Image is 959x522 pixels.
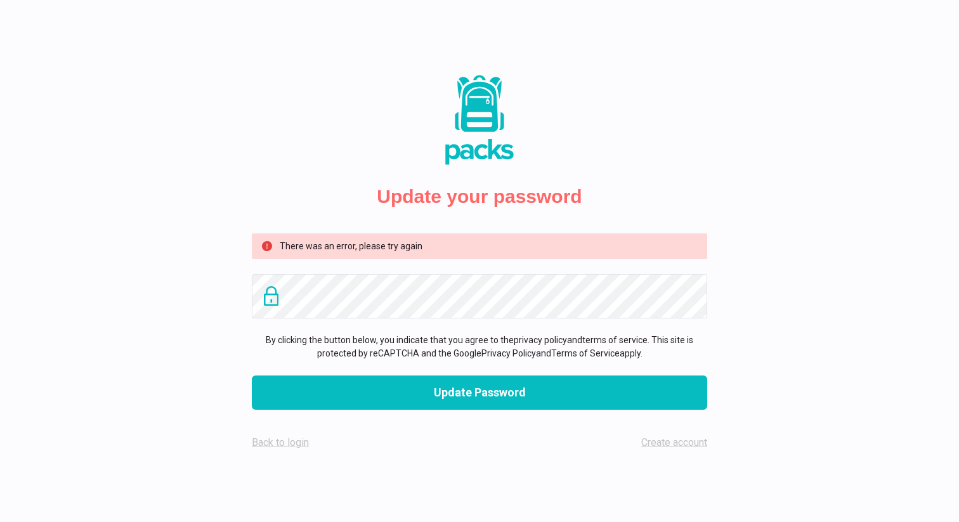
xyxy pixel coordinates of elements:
[641,436,707,448] a: Create account
[280,238,422,254] div: There was an error, please try again
[582,335,648,345] a: terms of service
[514,335,567,345] a: privacy policy
[416,72,543,167] img: Packs Logo
[252,375,707,410] button: Update Password
[377,185,582,208] h2: Update your password
[551,348,620,358] a: Terms of Service
[252,436,309,448] a: Back to login
[252,334,707,360] p: By clicking the button below, you indicate that you agree to the and . This site is protected by ...
[481,348,536,358] a: Privacy Policy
